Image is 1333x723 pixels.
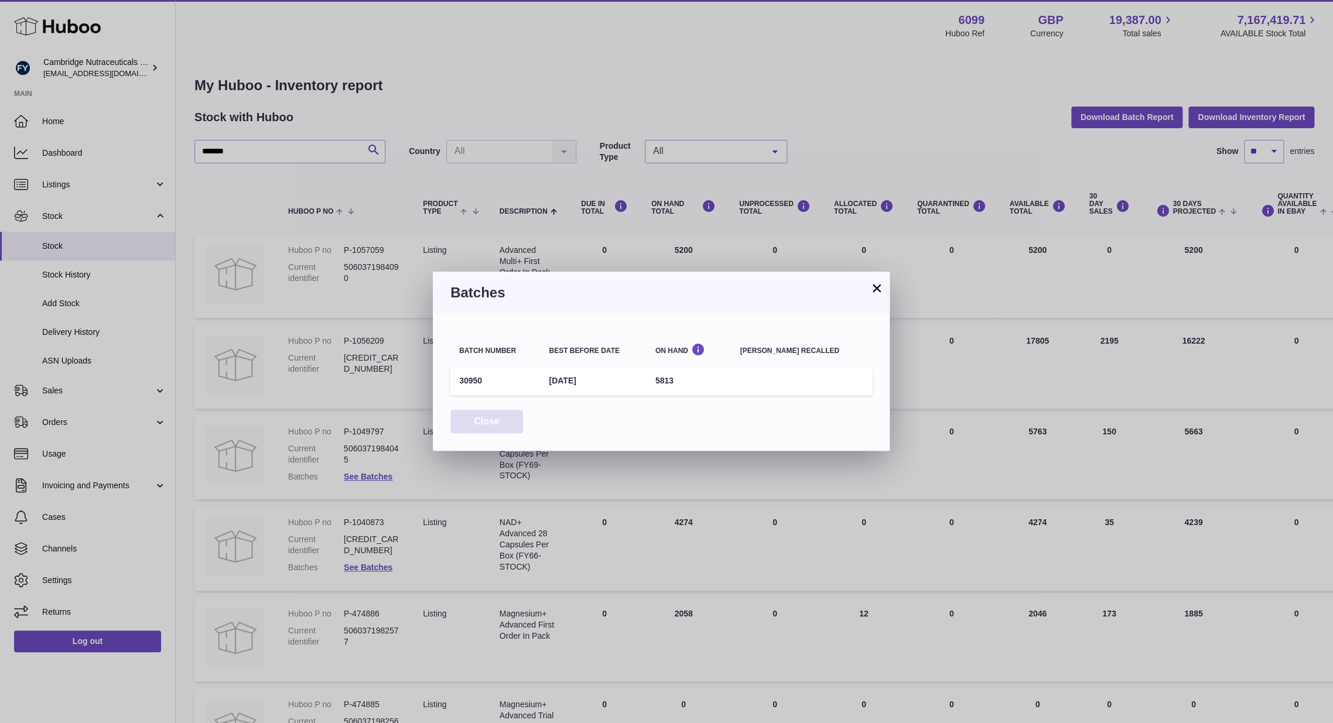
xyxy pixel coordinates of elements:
[450,283,872,302] h3: Batches
[870,281,884,295] button: ×
[740,347,863,355] div: [PERSON_NAME] recalled
[459,347,531,355] div: Batch number
[450,366,540,395] td: 30950
[655,343,723,354] div: On Hand
[540,366,646,395] td: [DATE]
[450,410,523,434] button: Close
[647,366,732,395] td: 5813
[549,347,637,355] div: Best before date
